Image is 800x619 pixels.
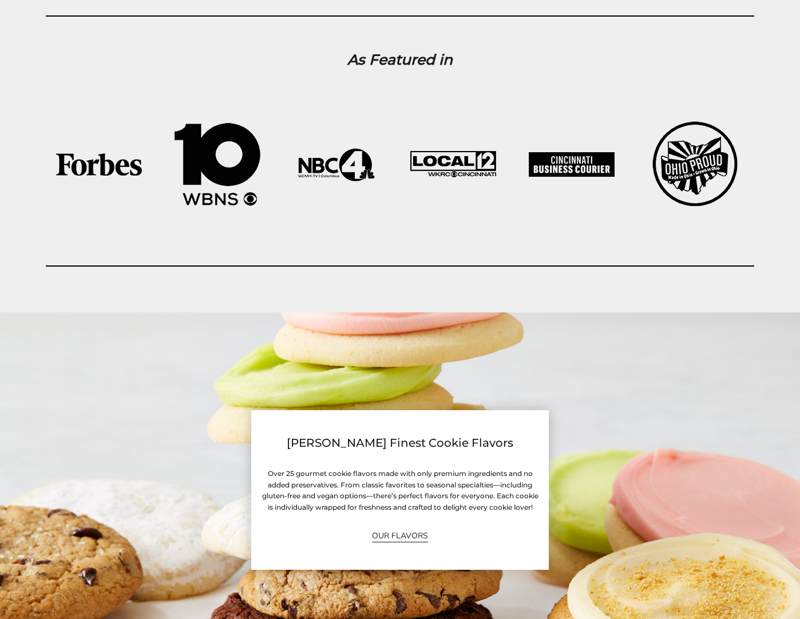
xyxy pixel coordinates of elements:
img: NBC4_3e9327f4-42f1-4375-94ff-ef0f6401c801.png [292,145,378,184]
img: Ohio_Proud_97eda790-6e08-4892-9e01-8027a494fb1f.png [652,121,738,207]
img: Forbes-logo_98f252e9-69c5-4d72-b180-697e629e2573.png [56,153,142,176]
img: Local_12_dbc67648-9c1a-4937-83f6-bc5fcf7bdcb7.png [410,151,496,177]
h6: Over 25 gourmet cookie flavors made with only premium ingredients and no added preservatives. Fro... [260,468,540,513]
strong: As Featured in [347,51,453,68]
h3: [PERSON_NAME] Finest Cookie Flavors [260,434,540,453]
img: WBNS_10_ef9a19d3-1842-47dd-a78c-36855d739cf5.png [175,123,260,206]
img: Cincinnati_Business_Courier_aeb1e58f-32e5-4e40-a3a9-22174a2af0c2.png [529,152,615,177]
a: OUR FLAVORS [372,529,428,542]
